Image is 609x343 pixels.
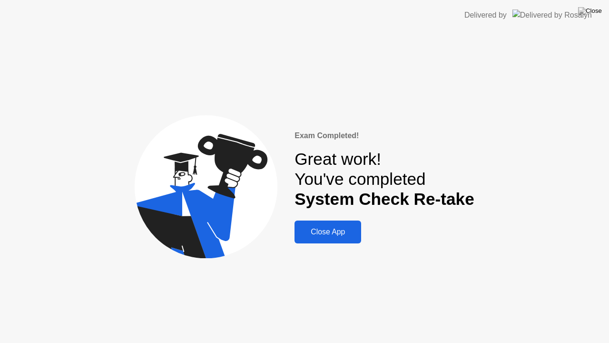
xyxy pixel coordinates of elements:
[295,149,474,210] div: Great work! You've completed
[578,7,602,15] img: Close
[295,130,474,141] div: Exam Completed!
[295,190,474,208] b: System Check Re-take
[297,228,358,236] div: Close App
[464,10,507,21] div: Delivered by
[512,10,592,20] img: Delivered by Rosalyn
[295,221,361,243] button: Close App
